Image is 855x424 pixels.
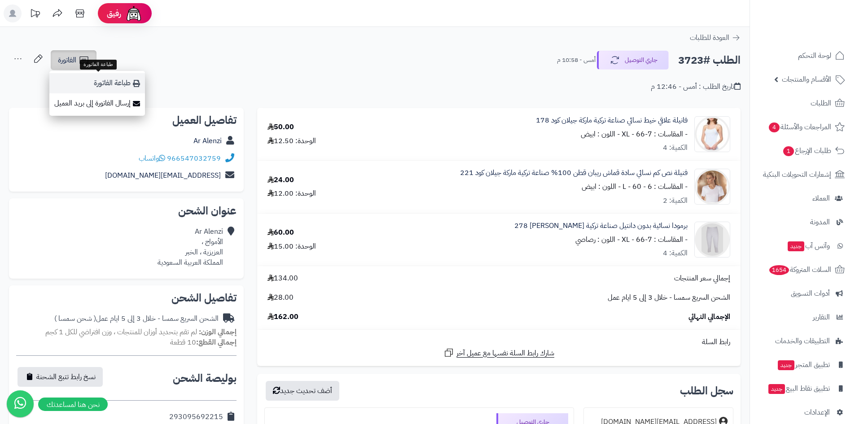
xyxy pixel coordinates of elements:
[804,406,830,419] span: الإعدادات
[173,373,237,384] h2: بوليصة الشحن
[678,51,741,70] h2: الطلب #3723
[460,168,688,178] a: فنيلة نص كم نسائي سادة قماش ريبان قطن 100% صناعة تركية ماركة جيلان كود 221
[674,273,730,284] span: إجمالي سعر المنتجات
[622,234,688,245] small: - المقاسات : XL - 66-7
[267,175,294,185] div: 24.00
[788,241,804,251] span: جديد
[58,55,76,66] span: الفاتورة
[688,312,730,322] span: الإجمالي النهائي
[663,196,688,206] div: الكمية: 2
[690,32,729,43] span: العودة للطلبات
[267,273,298,284] span: 134.00
[755,140,850,162] a: طلبات الإرجاع1
[608,293,730,303] span: الشحن السريع سمسا - خلال 3 إلى 5 ايام عمل
[695,222,730,258] img: 1730365227-278-3-90x90.png
[783,146,794,156] span: 1
[582,181,621,192] small: - اللون : ابيض
[763,168,831,181] span: إشعارات التحويلات البنكية
[663,248,688,258] div: الكمية: 4
[791,287,830,300] span: أدوات التسويق
[443,347,554,358] a: شارك رابط السلة نفسها مع عميل آخر
[755,92,850,114] a: الطلبات
[755,188,850,209] a: العملاء
[651,82,741,92] div: تاريخ الطلب : أمس - 12:46 م
[755,116,850,138] a: المراجعات والأسئلة4
[266,381,339,401] button: أضف تحديث جديد
[810,216,830,228] span: المدونة
[16,293,237,303] h2: تفاصيل الشحن
[158,227,223,267] div: Ar Alenzi الأمواج ، العزيزية ، الخبر المملكة العربية السعودية
[49,93,145,114] a: إرسال الفاتورة إلى بريد العميل
[80,60,117,70] div: طباعة الفاتورة
[267,293,294,303] span: 28.00
[755,211,850,233] a: المدونة
[768,263,831,276] span: السلات المتروكة
[755,283,850,304] a: أدوات التسويق
[755,354,850,376] a: تطبيق المتجرجديد
[267,188,316,199] div: الوحدة: 12.00
[261,337,737,347] div: رابط السلة
[755,402,850,423] a: الإعدادات
[695,116,730,152] img: 1730359473-86-90x90.jpg
[778,360,794,370] span: جديد
[536,115,688,126] a: فانيلة علاقي خيط نسائي صناعة تركية ماركة جيلان كود 178
[597,51,669,70] button: جاري التوصيل
[16,205,237,216] h2: عنوان الشحن
[690,32,741,43] a: العودة للطلبات
[782,144,831,157] span: طلبات الإرجاع
[514,221,688,231] a: برمودا نسائية بدون دانتيل صناعة تركية [PERSON_NAME] 278
[18,367,103,387] button: نسخ رابط تتبع الشحنة
[267,227,294,238] div: 60.00
[755,45,850,66] a: لوحة التحكم
[811,97,831,109] span: الطلبات
[798,49,831,62] span: لوحة التحكم
[267,136,316,146] div: الوحدة: 12.50
[777,358,830,371] span: تطبيق المتجر
[105,170,221,181] a: [EMAIL_ADDRESS][DOMAIN_NAME]
[767,382,830,395] span: تطبيق نقاط البيع
[51,50,96,70] a: الفاتورة
[782,73,831,86] span: الأقسام والمنتجات
[755,259,850,280] a: السلات المتروكة1654
[199,327,237,337] strong: إجمالي الوزن:
[557,56,596,65] small: أمس - 10:58 م
[139,153,165,164] a: واتساب
[193,136,222,146] a: Ar Alenzi
[680,385,733,396] h3: سجل الطلب
[49,73,145,93] a: طباعة الفاتورة
[695,169,730,205] img: 1730360482-WhatsApp%20Image%202024-09-25%20at%201.11.11%20PM-90x90.jpeg
[663,143,688,153] div: الكمية: 4
[769,122,780,132] span: 4
[16,115,237,126] h2: تفاصيل العميل
[755,330,850,352] a: التطبيقات والخدمات
[196,337,237,348] strong: إجمالي القطع:
[623,181,688,192] small: - المقاسات : L - 60 - 6
[54,314,219,324] div: الشحن السريع سمسا - خلال 3 إلى 5 ايام عمل
[267,122,294,132] div: 50.00
[170,337,237,348] small: 10 قطعة
[456,348,554,358] span: شارك رابط السلة نفسها مع عميل آخر
[575,234,620,245] small: - اللون : رصاصي
[36,372,96,382] span: نسخ رابط تتبع الشحنة
[54,313,96,324] span: ( شحن سمسا )
[768,121,831,133] span: المراجعات والأسئلة
[45,327,197,337] span: لم تقم بتحديد أوزان للمنتجات ، وزن افتراضي للكل 1 كجم
[107,8,121,19] span: رفيق
[267,312,298,322] span: 162.00
[755,164,850,185] a: إشعارات التحويلات البنكية
[768,384,785,394] span: جديد
[581,129,620,140] small: - اللون : ابيض
[755,235,850,257] a: وآتس آبجديد
[125,4,143,22] img: ai-face.png
[812,192,830,205] span: العملاء
[755,306,850,328] a: التقارير
[622,129,688,140] small: - المقاسات : XL - 66-7
[24,4,46,25] a: تحديثات المنصة
[813,311,830,323] span: التقارير
[167,153,221,164] a: 966547032759
[769,265,789,275] span: 1654
[775,335,830,347] span: التطبيقات والخدمات
[267,241,316,252] div: الوحدة: 15.00
[755,378,850,399] a: تطبيق نقاط البيعجديد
